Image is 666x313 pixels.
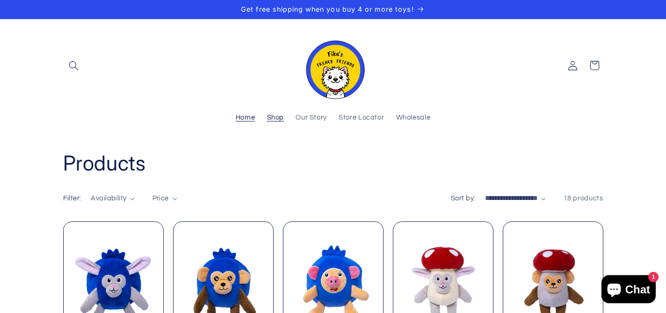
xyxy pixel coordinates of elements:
[63,193,81,204] h2: Filter:
[564,195,603,202] span: 18 products
[152,193,177,204] summary: Price
[396,114,431,122] span: Wholesale
[290,108,333,128] a: Our Story
[236,114,255,122] span: Home
[339,114,384,122] span: Store Locator
[390,108,436,128] a: Wholesale
[451,195,475,202] label: Sort by:
[599,275,659,306] inbox-online-store-chat: Shopify online store chat
[91,193,135,204] summary: Availability (0 selected)
[333,108,390,128] a: Store Locator
[91,195,126,202] span: Availability
[63,55,85,76] summary: Search
[152,195,169,202] span: Price
[267,114,284,122] span: Shop
[230,108,261,128] a: Home
[261,108,290,128] a: Shop
[241,5,413,13] span: Get free shipping when you buy 4 or more toys!
[63,150,603,177] h1: Products
[296,114,327,122] span: Our Story
[300,32,366,99] img: Fika's Freaky Friends
[297,28,369,103] a: Fika's Freaky Friends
